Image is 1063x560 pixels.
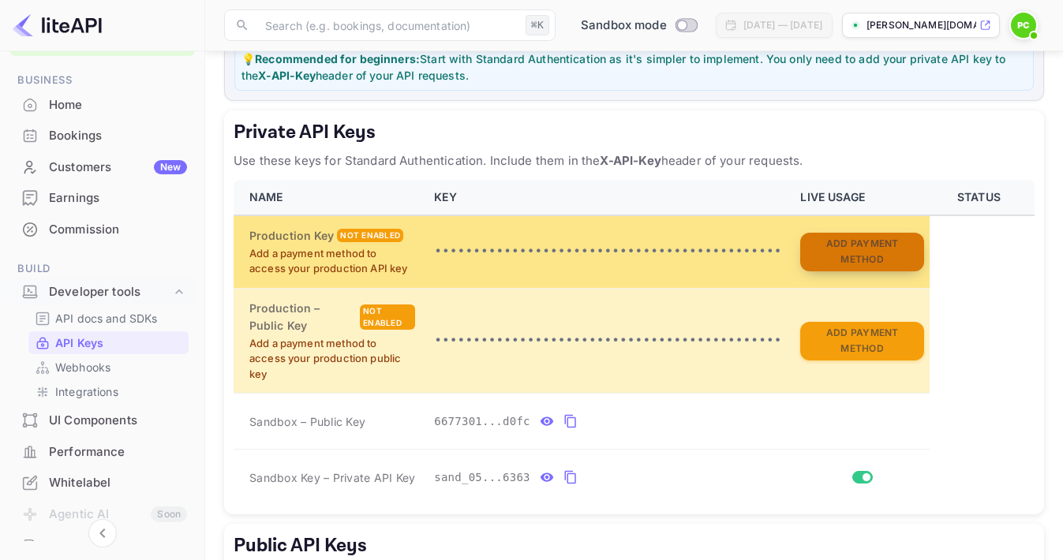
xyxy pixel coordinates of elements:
div: Not enabled [337,229,403,242]
button: Collapse navigation [88,519,117,547]
table: private api keys table [234,180,1035,505]
p: Use these keys for Standard Authentication. Include them in the header of your requests. [234,151,1035,170]
a: Add Payment Method [800,333,923,346]
div: Customers [49,159,187,177]
p: API Keys [55,334,103,351]
a: CustomersNew [9,152,195,181]
span: Sandbox mode [581,17,667,35]
div: API docs and SDKs [28,307,189,330]
strong: X-API-Key [600,153,661,168]
button: Add Payment Method [800,322,923,360]
p: Add a payment method to access your production API key [249,246,415,277]
strong: Recommended for beginners: [255,52,420,65]
div: Not enabled [360,304,415,330]
div: Developer tools [9,278,195,306]
div: Home [9,90,195,121]
img: LiteAPI logo [13,13,102,38]
div: Bookings [9,121,195,151]
h6: Production – Public Key [249,300,357,334]
div: UI Components [9,405,195,436]
p: ••••••••••••••••••••••••••••••••••••••••••••• [434,242,781,261]
p: 💡 Start with Standard Authentication as it's simpler to implement. You only need to add your priv... [241,50,1027,84]
div: Commission [49,221,187,239]
div: Commission [9,215,195,245]
div: Integrations [28,380,189,403]
h6: Production Key [249,227,334,245]
a: Webhooks [35,359,182,375]
button: Add Payment Method [800,233,923,271]
div: Whitelabel [9,468,195,498]
strong: X-API-Key [258,69,315,82]
p: ••••••••••••••••••••••••••••••••••••••••••••• [434,331,781,350]
a: Add Payment Method [800,244,923,257]
div: [DATE] — [DATE] [743,18,822,32]
a: Bookings [9,121,195,150]
span: Sandbox – Public Key [249,413,365,430]
div: New [154,160,187,174]
div: Switch to Production mode [575,17,703,35]
a: API docs and SDKs [35,310,182,327]
input: Search (e.g. bookings, documentation) [256,9,519,41]
div: Performance [9,437,195,468]
th: LIVE USAGE [791,180,929,215]
div: Performance [49,443,187,461]
h5: Public API Keys [234,533,1035,558]
div: Developer tools [49,283,171,301]
p: Integrations [55,383,118,400]
a: Whitelabel [9,468,195,497]
a: Integrations [35,383,182,400]
div: ⌘K [526,15,549,35]
p: API docs and SDKs [55,310,158,327]
div: Home [49,96,187,114]
a: Earnings [9,183,195,212]
span: Build [9,260,195,278]
a: Home [9,90,195,119]
img: Peter Coakley [1011,13,1036,38]
div: UI Components [49,412,187,430]
p: Add a payment method to access your production public key [249,336,415,383]
p: [PERSON_NAME][DOMAIN_NAME]... [866,18,976,32]
a: API Keys [35,334,182,351]
th: STATUS [930,180,1035,215]
div: Earnings [49,189,187,207]
th: NAME [234,180,425,215]
div: API Keys [28,331,189,354]
th: KEY [425,180,791,215]
div: API Logs [49,538,187,556]
div: Earnings [9,183,195,214]
p: Webhooks [55,359,110,375]
div: Webhooks [28,356,189,379]
a: UI Components [9,405,195,435]
span: 6677301...d0fc [434,413,530,430]
h5: Private API Keys [234,120,1035,145]
a: Commission [9,215,195,244]
span: Business [9,72,195,89]
a: Performance [9,437,195,466]
span: sand_05...6363 [434,469,530,486]
div: Whitelabel [49,474,187,492]
div: CustomersNew [9,152,195,183]
span: Sandbox Key – Private API Key [249,471,415,484]
div: Bookings [49,127,187,145]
